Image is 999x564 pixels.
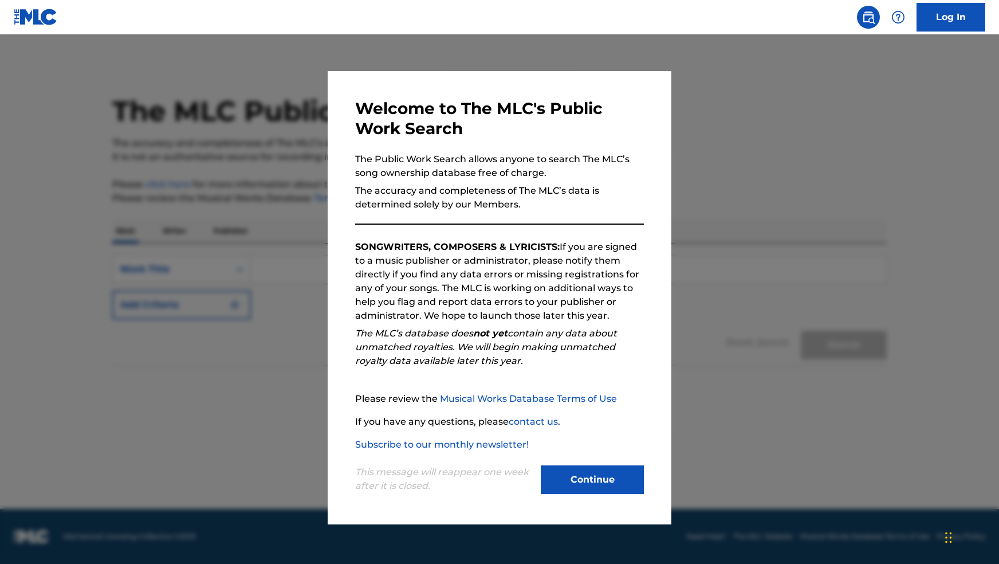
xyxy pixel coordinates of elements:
[355,152,644,180] p: The Public Work Search allows anyone to search The MLC’s song ownership database free of charge.
[14,9,58,25] img: MLC Logo
[355,415,644,429] p: If you have any questions, please .
[355,240,644,323] p: If you are signed to a music publisher or administrator, please notify them directly if you find ...
[862,10,875,24] img: search
[355,392,644,406] p: Please review the
[509,416,558,427] a: contact us
[355,184,644,211] p: The accuracy and completeness of The MLC’s data is determined solely by our Members.
[355,328,617,366] em: The MLC’s database does contain any data about unmatched royalties. We will begin making unmatche...
[887,6,910,29] div: Help
[355,241,560,252] strong: SONGWRITERS, COMPOSERS & LYRICISTS:
[945,520,952,555] div: Drag
[355,439,529,450] a: Subscribe to our monthly newsletter!
[857,6,880,29] a: Public Search
[917,3,985,32] a: Log In
[355,465,534,493] p: This message will reappear one week after it is closed.
[473,328,508,339] strong: not yet
[440,393,617,404] a: Musical Works Database Terms of Use
[891,10,905,24] img: help
[355,99,644,139] h3: Welcome to The MLC's Public Work Search
[541,465,644,494] button: Continue
[942,509,999,564] iframe: Chat Widget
